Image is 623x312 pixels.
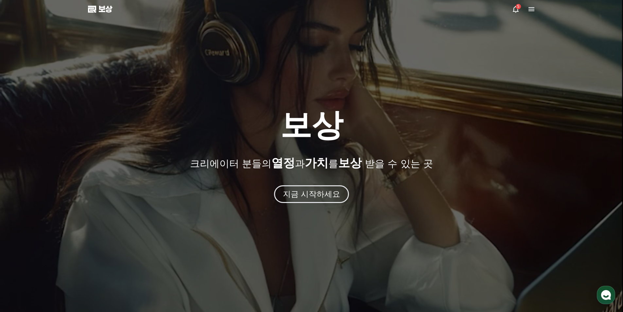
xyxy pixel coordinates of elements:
[271,156,295,170] font: 열정
[517,4,520,9] font: 5
[98,5,112,14] font: 보상
[512,5,520,13] a: 5
[280,107,343,143] font: 보상
[305,156,328,170] font: 가치
[338,156,362,170] font: 보상
[283,190,340,199] font: 지금 시작하세요
[365,158,433,169] font: 받을 수 있는 곳
[190,158,272,169] font: 크리에이터 분들의
[295,158,305,169] font: 과
[274,192,349,198] a: 지금 시작하세요
[88,4,112,14] a: 보상
[274,185,349,203] button: 지금 시작하세요
[328,158,338,169] font: 를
